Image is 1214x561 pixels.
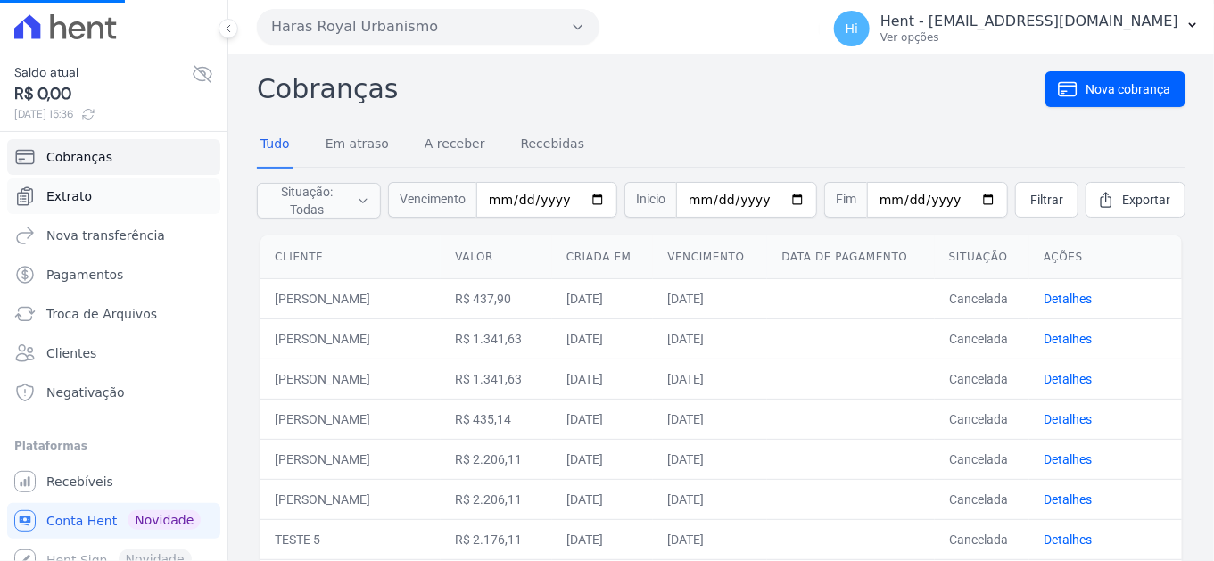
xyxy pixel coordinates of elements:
[653,519,767,559] td: [DATE]
[441,439,551,479] td: R$ 2.206,11
[260,318,441,359] td: [PERSON_NAME]
[257,69,1045,109] h2: Cobranças
[46,227,165,244] span: Nova transferência
[46,187,92,205] span: Extrato
[552,359,653,399] td: [DATE]
[257,9,599,45] button: Haras Royal Urbanismo
[441,359,551,399] td: R$ 1.341,63
[441,519,551,559] td: R$ 2.176,11
[7,335,220,371] a: Clientes
[260,278,441,318] td: [PERSON_NAME]
[1086,182,1185,218] a: Exportar
[7,139,220,175] a: Cobranças
[14,63,192,82] span: Saldo atual
[1044,532,1092,547] a: Detalhes
[128,510,201,530] span: Novidade
[7,178,220,214] a: Extrato
[653,359,767,399] td: [DATE]
[552,479,653,519] td: [DATE]
[1030,191,1063,209] span: Filtrar
[552,439,653,479] td: [DATE]
[552,318,653,359] td: [DATE]
[653,318,767,359] td: [DATE]
[1086,80,1170,98] span: Nova cobrança
[653,278,767,318] td: [DATE]
[820,4,1214,54] button: Hi Hent - [EMAIL_ADDRESS][DOMAIN_NAME] Ver opções
[1044,372,1092,386] a: Detalhes
[7,503,220,539] a: Conta Hent Novidade
[1044,492,1092,507] a: Detalhes
[46,305,157,323] span: Troca de Arquivos
[880,12,1178,30] p: Hent - [EMAIL_ADDRESS][DOMAIN_NAME]
[624,182,676,218] span: Início
[517,122,589,169] a: Recebidas
[14,82,192,106] span: R$ 0,00
[7,296,220,332] a: Troca de Arquivos
[46,473,113,491] span: Recebíveis
[653,479,767,519] td: [DATE]
[14,435,213,457] div: Plataformas
[7,218,220,253] a: Nova transferência
[7,257,220,293] a: Pagamentos
[935,278,1029,318] td: Cancelada
[1044,332,1092,346] a: Detalhes
[824,182,867,218] span: Fim
[846,22,858,35] span: Hi
[441,479,551,519] td: R$ 2.206,11
[46,512,117,530] span: Conta Hent
[46,266,123,284] span: Pagamentos
[260,235,441,279] th: Cliente
[935,479,1029,519] td: Cancelada
[767,235,934,279] th: Data de pagamento
[441,318,551,359] td: R$ 1.341,63
[1029,235,1182,279] th: Ações
[880,30,1178,45] p: Ver opções
[552,278,653,318] td: [DATE]
[935,519,1029,559] td: Cancelada
[260,439,441,479] td: [PERSON_NAME]
[653,235,767,279] th: Vencimento
[1122,191,1170,209] span: Exportar
[421,122,489,169] a: A receber
[935,399,1029,439] td: Cancelada
[257,183,381,219] button: Situação: Todas
[388,182,476,218] span: Vencimento
[1044,292,1092,306] a: Detalhes
[1044,452,1092,466] a: Detalhes
[441,235,551,279] th: Valor
[552,235,653,279] th: Criada em
[441,278,551,318] td: R$ 437,90
[1015,182,1078,218] a: Filtrar
[14,106,192,122] span: [DATE] 15:36
[46,344,96,362] span: Clientes
[46,148,112,166] span: Cobranças
[653,439,767,479] td: [DATE]
[1044,412,1092,426] a: Detalhes
[935,318,1029,359] td: Cancelada
[257,122,293,169] a: Tudo
[552,399,653,439] td: [DATE]
[322,122,392,169] a: Em atraso
[268,183,346,219] span: Situação: Todas
[260,479,441,519] td: [PERSON_NAME]
[260,519,441,559] td: TESTE 5
[441,399,551,439] td: R$ 435,14
[935,235,1029,279] th: Situação
[552,519,653,559] td: [DATE]
[935,359,1029,399] td: Cancelada
[653,399,767,439] td: [DATE]
[260,359,441,399] td: [PERSON_NAME]
[7,375,220,410] a: Negativação
[935,439,1029,479] td: Cancelada
[46,384,125,401] span: Negativação
[1045,71,1185,107] a: Nova cobrança
[260,399,441,439] td: [PERSON_NAME]
[7,464,220,499] a: Recebíveis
